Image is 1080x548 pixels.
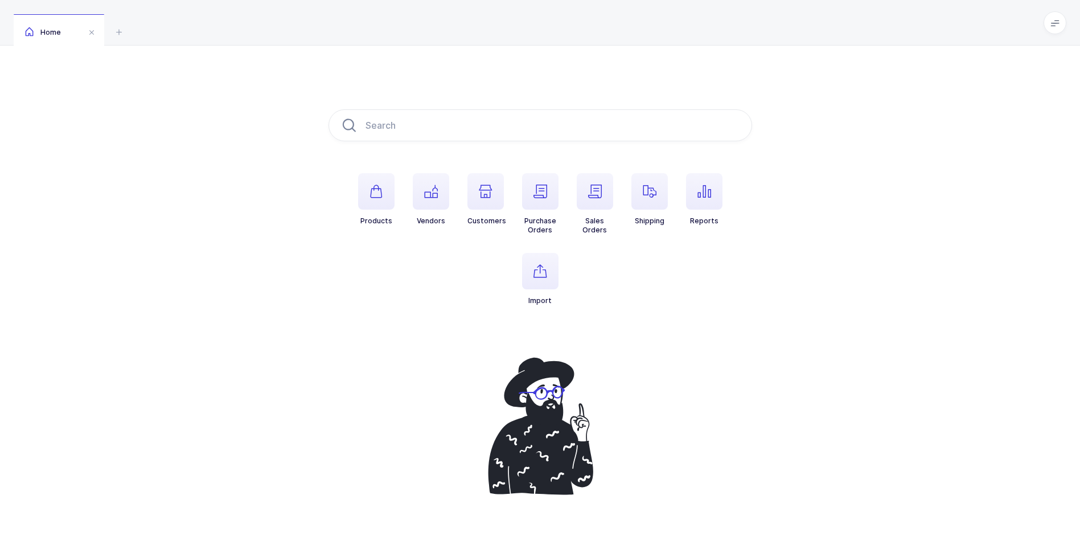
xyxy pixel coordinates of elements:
[467,173,506,226] button: Customers
[686,173,722,226] button: Reports
[477,351,604,501] img: pointing-up.svg
[577,173,613,235] button: SalesOrders
[358,173,395,226] button: Products
[328,109,752,141] input: Search
[522,253,559,305] button: Import
[25,28,61,36] span: Home
[413,173,449,226] button: Vendors
[522,173,559,235] button: PurchaseOrders
[631,173,668,226] button: Shipping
